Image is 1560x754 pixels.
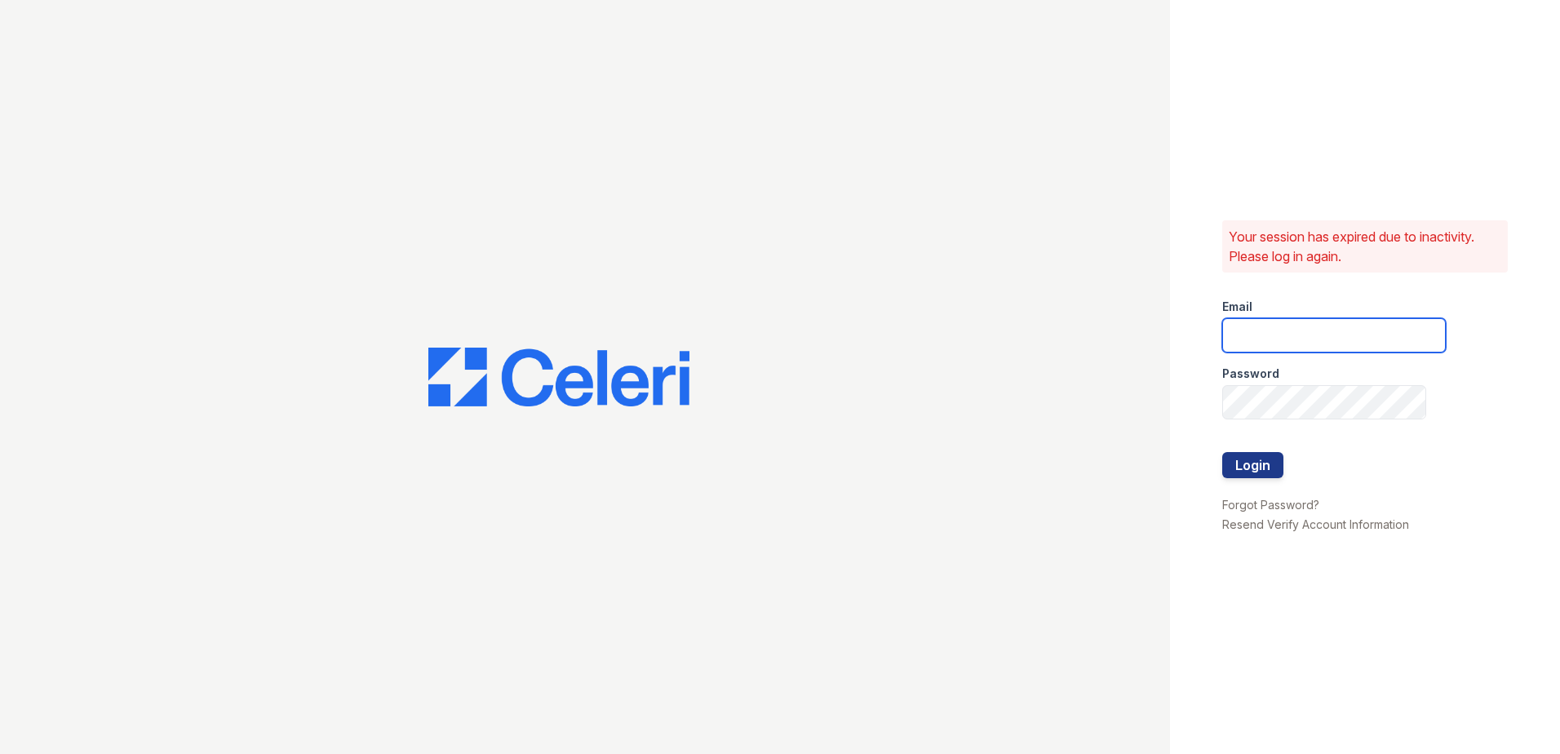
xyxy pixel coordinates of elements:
label: Password [1222,366,1279,382]
img: CE_Logo_Blue-a8612792a0a2168367f1c8372b55b34899dd931a85d93a1a3d3e32e68fde9ad4.png [428,348,689,406]
a: Forgot Password? [1222,498,1319,512]
p: Your session has expired due to inactivity. Please log in again. [1229,227,1501,266]
a: Resend Verify Account Information [1222,517,1409,531]
button: Login [1222,452,1283,478]
label: Email [1222,299,1252,315]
